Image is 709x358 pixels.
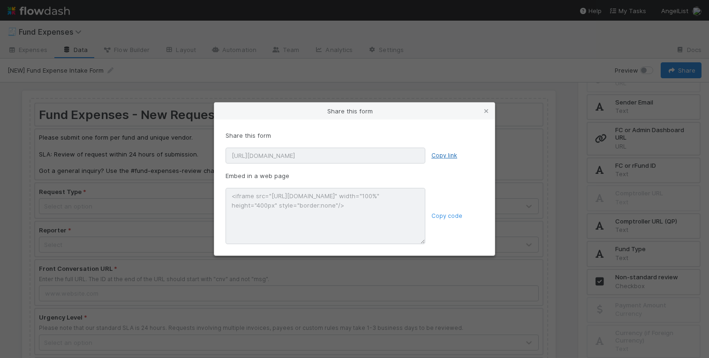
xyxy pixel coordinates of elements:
p: Embed in a web page [226,171,483,180]
button: Copy link [427,149,461,162]
p: Share this form [226,131,483,140]
div: Share this form [214,103,495,119]
textarea: <iframe src="[URL][DOMAIN_NAME]" width="100%" height="400px" style="border:none"/> [226,188,425,244]
button: Copy code [427,209,467,223]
